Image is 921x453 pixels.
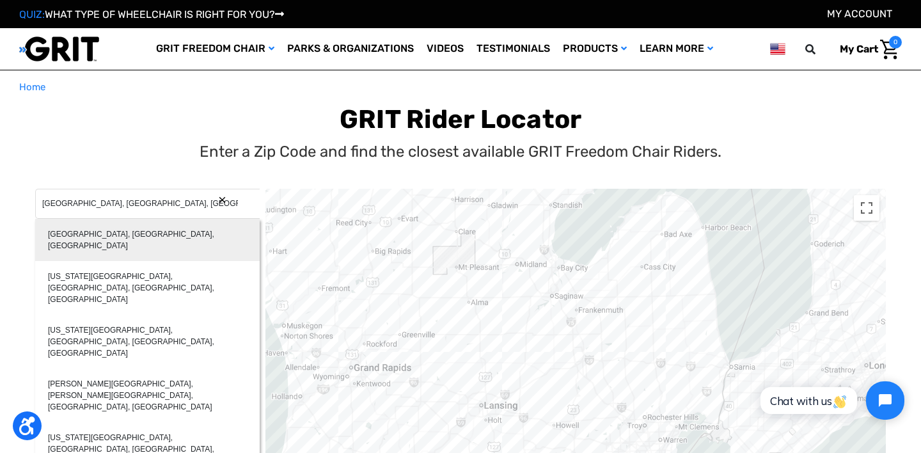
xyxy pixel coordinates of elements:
[19,8,45,20] span: QUIZ:
[19,81,45,93] span: Home
[35,315,260,369] div: [US_STATE][GEOGRAPHIC_DATA], [GEOGRAPHIC_DATA], [GEOGRAPHIC_DATA], [GEOGRAPHIC_DATA]
[556,28,633,70] a: Products
[840,43,878,55] span: My Cart
[19,80,902,95] nav: Breadcrumb
[200,140,721,163] p: Enter a Zip Code and find the closest available GRIT Freedom Chair Riders.
[340,104,582,134] b: GRIT Rider Locator
[217,195,227,205] button: Search Reset
[633,28,720,70] a: Learn More
[470,28,556,70] a: Testimonials
[746,370,915,431] iframe: Tidio Chat
[854,195,879,221] button: Toggle fullscreen view
[889,36,902,49] span: 0
[35,189,260,219] input: Search
[19,8,284,20] a: QUIZ:WHAT TYPE OF WHEELCHAIR IS RIGHT FOR YOU?
[281,28,420,70] a: Parks & Organizations
[811,36,830,63] input: Search
[830,36,902,63] a: Cart with 0 items
[19,36,99,62] img: GRIT All-Terrain Wheelchair and Mobility Equipment
[880,40,899,60] img: Cart
[770,41,785,57] img: us.png
[420,28,470,70] a: Videos
[35,261,260,315] div: [US_STATE][GEOGRAPHIC_DATA], [GEOGRAPHIC_DATA], [GEOGRAPHIC_DATA], [GEOGRAPHIC_DATA]
[35,219,260,261] div: [GEOGRAPHIC_DATA], [GEOGRAPHIC_DATA], [GEOGRAPHIC_DATA]
[827,8,892,20] a: Account
[35,369,260,422] div: [PERSON_NAME][GEOGRAPHIC_DATA], [PERSON_NAME][GEOGRAPHIC_DATA], [GEOGRAPHIC_DATA], [GEOGRAPHIC_DATA]
[19,80,45,95] a: Home
[150,28,281,70] a: GRIT Freedom Chair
